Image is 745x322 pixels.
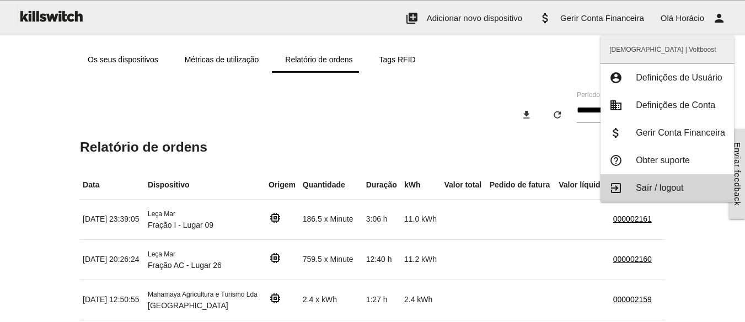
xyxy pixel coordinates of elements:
span: Obter suporte [636,155,690,165]
img: ks-logo-black-160-b.png [17,1,85,31]
i: exit_to_app [609,182,623,194]
td: 2.4 x kWh [300,280,363,320]
th: Duração [363,171,401,200]
td: 3:06 h [363,199,401,239]
td: 759.5 x Minute [300,239,363,280]
a: Os seus dispositivos [74,46,171,73]
span: Definições de Usuário [636,73,722,82]
span: Leça Mar [148,250,175,258]
i: attach_money [539,1,552,36]
i: refresh [552,105,563,125]
td: [DATE] 12:50:55 [80,280,145,320]
button: refresh [543,105,572,125]
td: 2.4 kWh [401,280,441,320]
span: Olá [661,13,673,23]
i: download [521,105,532,125]
a: Métricas de utilização [171,46,272,73]
button: download [512,105,541,125]
span: Leça Mar [148,210,175,218]
td: 186.5 x Minute [300,199,363,239]
th: Dispositivo [145,171,266,200]
i: account_circle [609,72,623,84]
span: Saír / logout [636,183,683,192]
span: Fração I - Lugar 09 [148,221,213,229]
i: attach_money [609,127,623,139]
td: 11.2 kWh [401,239,441,280]
i: memory [269,251,282,265]
a: 000002161 [613,214,652,223]
i: add_to_photos [405,1,419,36]
td: [DATE] 23:39:05 [80,199,145,239]
h5: Relatório de ordens [80,139,665,154]
a: Enviar feedback [729,129,745,219]
th: kWh [401,171,441,200]
span: Adicionar novo dispositivo [427,13,522,23]
th: Pedido de fatura [487,171,556,200]
i: memory [269,211,282,224]
span: [DEMOGRAPHIC_DATA] | Voltboost [601,36,734,63]
a: Tags RFID [366,46,429,73]
td: 12:40 h [363,239,401,280]
a: help_outlineObter suporte [601,147,734,174]
td: 11.0 kWh [401,199,441,239]
th: Valor líquido [556,171,610,200]
a: Relatório de ordens [272,46,366,73]
span: Horácio [676,13,704,23]
span: Gerir Conta Financeira [636,128,725,137]
label: Período [577,90,600,100]
span: Gerir Conta Financeira [560,13,644,23]
span: Definições de Conta [636,100,715,110]
span: [GEOGRAPHIC_DATA] [148,301,228,310]
th: Valor total [441,171,486,200]
a: 000002159 [613,295,652,304]
th: Data [80,171,145,200]
i: help_outline [609,154,623,167]
td: 1:27 h [363,280,401,320]
th: Origem [266,171,300,200]
i: person [712,1,726,36]
span: Mahamaya Agricultura e Turismo Lda [148,291,258,298]
th: Quantidade [300,171,363,200]
td: [DATE] 20:26:24 [80,239,145,280]
span: Fração AC - Lugar 26 [148,261,222,270]
i: memory [269,292,282,305]
i: business [609,99,623,111]
a: 000002160 [613,255,652,264]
